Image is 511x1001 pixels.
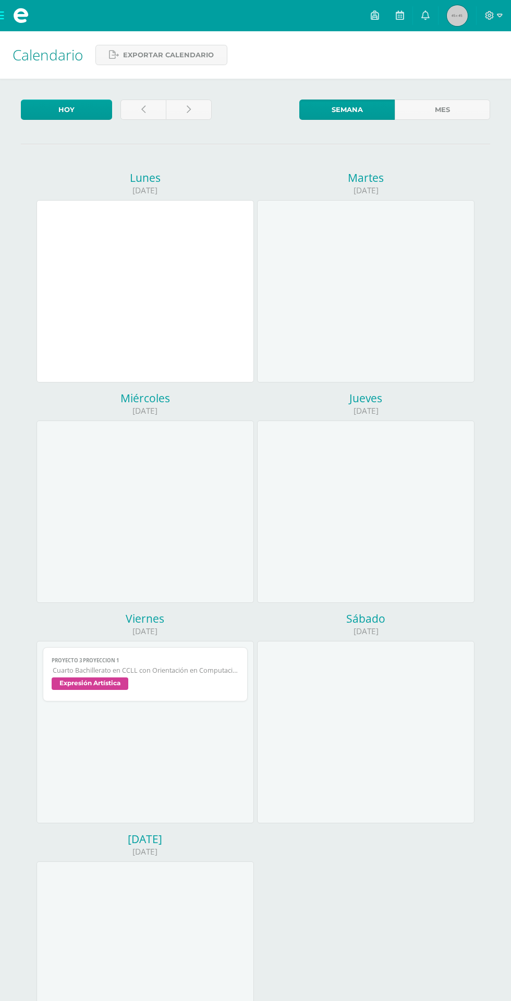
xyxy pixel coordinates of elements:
[52,657,238,664] span: PROYECTO 3 PROYECCION 1
[257,391,475,405] div: Jueves
[43,647,247,701] a: PROYECTO 3 PROYECCION 1Cuarto Bachillerato en CCLL con Orientación en ComputaciónExpresión Artística
[53,666,238,675] span: Cuarto Bachillerato en CCLL con Orientación en Computación
[123,45,214,65] span: Exportar calendario
[36,391,254,405] div: Miércoles
[395,100,490,120] a: Mes
[257,185,475,196] div: [DATE]
[257,626,475,637] div: [DATE]
[21,100,112,120] a: Hoy
[257,611,475,626] div: Sábado
[13,45,83,65] span: Calendario
[257,405,475,416] div: [DATE]
[52,677,128,690] span: Expresión Artística
[36,185,254,196] div: [DATE]
[36,832,254,846] div: [DATE]
[447,5,468,26] img: 45x45
[95,45,227,65] a: Exportar calendario
[257,170,475,185] div: Martes
[36,170,254,185] div: Lunes
[36,846,254,857] div: [DATE]
[36,611,254,626] div: Viernes
[36,626,254,637] div: [DATE]
[299,100,395,120] a: Semana
[36,405,254,416] div: [DATE]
